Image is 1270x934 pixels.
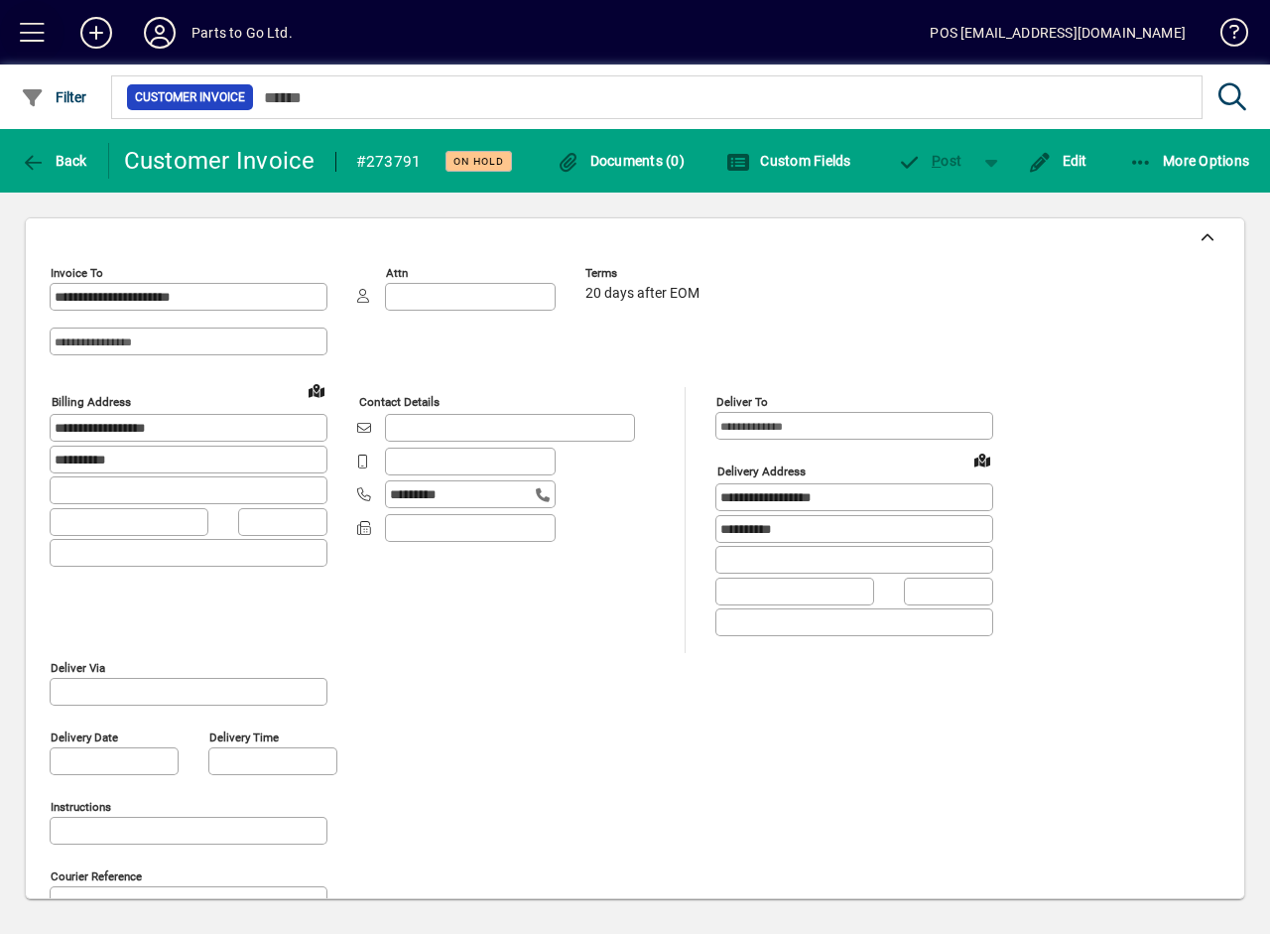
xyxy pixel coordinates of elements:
[556,153,685,169] span: Documents (0)
[51,799,111,813] mat-label: Instructions
[191,17,293,49] div: Parts to Go Ltd.
[585,267,704,280] span: Terms
[128,15,191,51] button: Profile
[356,146,422,178] div: #273791
[551,143,690,179] button: Documents (0)
[932,153,941,169] span: P
[51,660,105,674] mat-label: Deliver via
[64,15,128,51] button: Add
[124,145,316,177] div: Customer Invoice
[21,153,87,169] span: Back
[1124,143,1255,179] button: More Options
[726,153,851,169] span: Custom Fields
[888,143,972,179] button: Post
[966,444,998,475] a: View on map
[930,17,1186,49] div: POS [EMAIL_ADDRESS][DOMAIN_NAME]
[16,143,92,179] button: Back
[1129,153,1250,169] span: More Options
[209,730,279,743] mat-label: Delivery time
[716,395,768,409] mat-label: Deliver To
[1028,153,1087,169] span: Edit
[16,79,92,115] button: Filter
[51,266,103,280] mat-label: Invoice To
[51,868,142,882] mat-label: Courier Reference
[301,374,332,406] a: View on map
[51,730,118,743] mat-label: Delivery date
[1206,4,1245,68] a: Knowledge Base
[135,87,245,107] span: Customer Invoice
[21,89,87,105] span: Filter
[453,155,504,168] span: On hold
[386,266,408,280] mat-label: Attn
[1023,143,1092,179] button: Edit
[898,153,962,169] span: ost
[721,143,856,179] button: Custom Fields
[585,286,699,302] span: 20 days after EOM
